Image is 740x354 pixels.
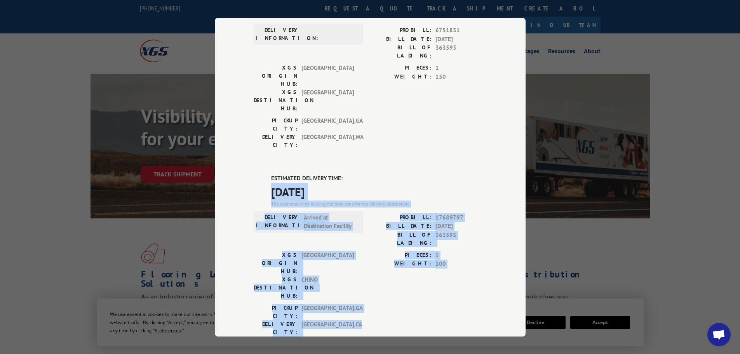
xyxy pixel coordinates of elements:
[370,222,432,231] label: BILL DATE:
[435,35,487,44] span: [DATE]
[301,117,354,133] span: [GEOGRAPHIC_DATA] , GA
[435,26,487,35] span: 6751831
[301,64,354,88] span: [GEOGRAPHIC_DATA]
[271,200,487,207] div: The estimated time is using the time zone for the delivery destination.
[301,320,354,336] span: [GEOGRAPHIC_DATA] , CA
[271,183,487,200] span: [DATE]
[370,64,432,73] label: PIECES:
[435,64,487,73] span: 1
[254,320,298,336] label: DELIVERY CITY:
[435,44,487,60] span: 363593
[370,230,432,247] label: BILL OF LADING:
[370,72,432,81] label: WEIGHT:
[254,303,298,320] label: PICKUP CITY:
[301,251,354,275] span: [GEOGRAPHIC_DATA]
[707,323,731,346] div: Open chat
[301,303,354,320] span: [GEOGRAPHIC_DATA] , GA
[435,251,487,260] span: 1
[370,251,432,260] label: PIECES:
[256,213,300,230] label: DELIVERY INFORMATION:
[370,26,432,35] label: PROBILL:
[301,88,354,113] span: [GEOGRAPHIC_DATA]
[301,133,354,149] span: [GEOGRAPHIC_DATA] , WA
[254,117,298,133] label: PICKUP CITY:
[256,26,300,42] label: DELIVERY INFORMATION:
[271,174,487,183] label: ESTIMATED DELIVERY TIME:
[435,260,487,269] span: 100
[254,251,298,275] label: XGS ORIGIN HUB:
[435,72,487,81] span: 150
[254,275,298,300] label: XGS DESTINATION HUB:
[271,3,487,20] span: DELIVERED
[370,35,432,44] label: BILL DATE:
[370,260,432,269] label: WEIGHT:
[435,222,487,231] span: [DATE]
[435,230,487,247] span: 363593
[254,64,298,88] label: XGS ORIGIN HUB:
[301,275,354,300] span: CHINO
[435,213,487,222] span: 17689797
[370,44,432,60] label: BILL OF LADING:
[370,213,432,222] label: PROBILL:
[304,213,356,230] span: Arrived at Destination Facility
[254,88,298,113] label: XGS DESTINATION HUB:
[254,133,298,149] label: DELIVERY CITY:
